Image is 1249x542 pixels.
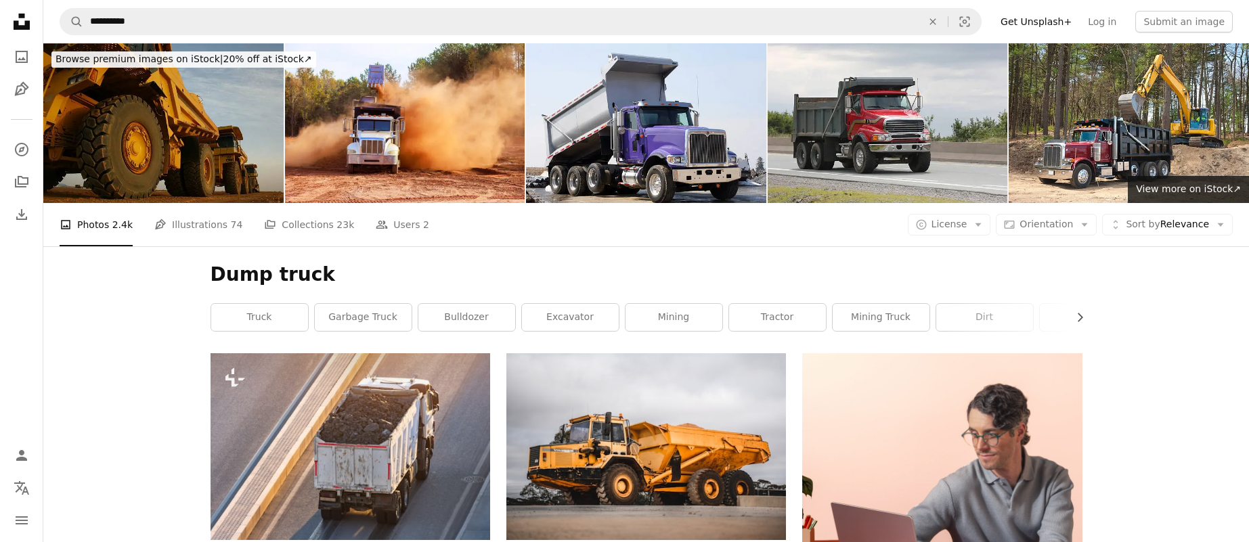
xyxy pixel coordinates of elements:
[8,442,35,469] a: Log in / Sign up
[1040,304,1137,331] a: vehicle
[1009,43,1249,203] img: Excavator loading dumper truck
[285,43,525,203] img: Construction truck at work creating dust in construction area during land removal
[918,9,948,35] button: Clear
[1135,11,1233,32] button: Submit an image
[996,214,1097,235] button: Orientation
[1136,183,1241,194] span: View more on iStock ↗
[948,9,981,35] button: Visual search
[211,441,490,453] a: Truck loaded with soil in the back is on the side of the highway
[423,217,429,232] span: 2
[336,217,354,232] span: 23k
[43,43,284,203] img: SUPER TRUCKS
[1068,304,1082,331] button: scroll list to the right
[1102,214,1233,235] button: Sort byRelevance
[418,304,515,331] a: bulldozer
[211,263,1082,287] h1: Dump truck
[264,203,354,246] a: Collections 23k
[833,304,929,331] a: mining truck
[8,201,35,228] a: Download History
[1126,218,1209,231] span: Relevance
[506,353,786,539] img: yellow and black heavy equipment on snow field
[8,168,35,196] a: Collections
[376,203,429,246] a: Users 2
[211,353,490,539] img: Truck loaded with soil in the back is on the side of the highway
[8,43,35,70] a: Photos
[936,304,1033,331] a: dirt
[231,217,243,232] span: 74
[992,11,1080,32] a: Get Unsplash+
[768,43,1008,203] img: Red Dump Truck Travelling On Highway To A Construction Site
[1080,11,1124,32] a: Log in
[8,474,35,501] button: Language
[1128,176,1249,203] a: View more on iStock↗
[211,304,308,331] a: truck
[626,304,722,331] a: mining
[154,203,242,246] a: Illustrations 74
[908,214,991,235] button: License
[60,8,982,35] form: Find visuals sitewide
[1126,219,1160,229] span: Sort by
[56,53,223,64] span: Browse premium images on iStock |
[522,304,619,331] a: excavator
[526,43,766,203] img: Dump Truck is Purple and Silver
[8,507,35,534] button: Menu
[1020,219,1073,229] span: Orientation
[8,76,35,103] a: Illustrations
[729,304,826,331] a: tractor
[932,219,967,229] span: License
[56,53,312,64] span: 20% off at iStock ↗
[43,43,324,76] a: Browse premium images on iStock|20% off at iStock↗
[60,9,83,35] button: Search Unsplash
[8,136,35,163] a: Explore
[315,304,412,331] a: garbage truck
[506,441,786,453] a: yellow and black heavy equipment on snow field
